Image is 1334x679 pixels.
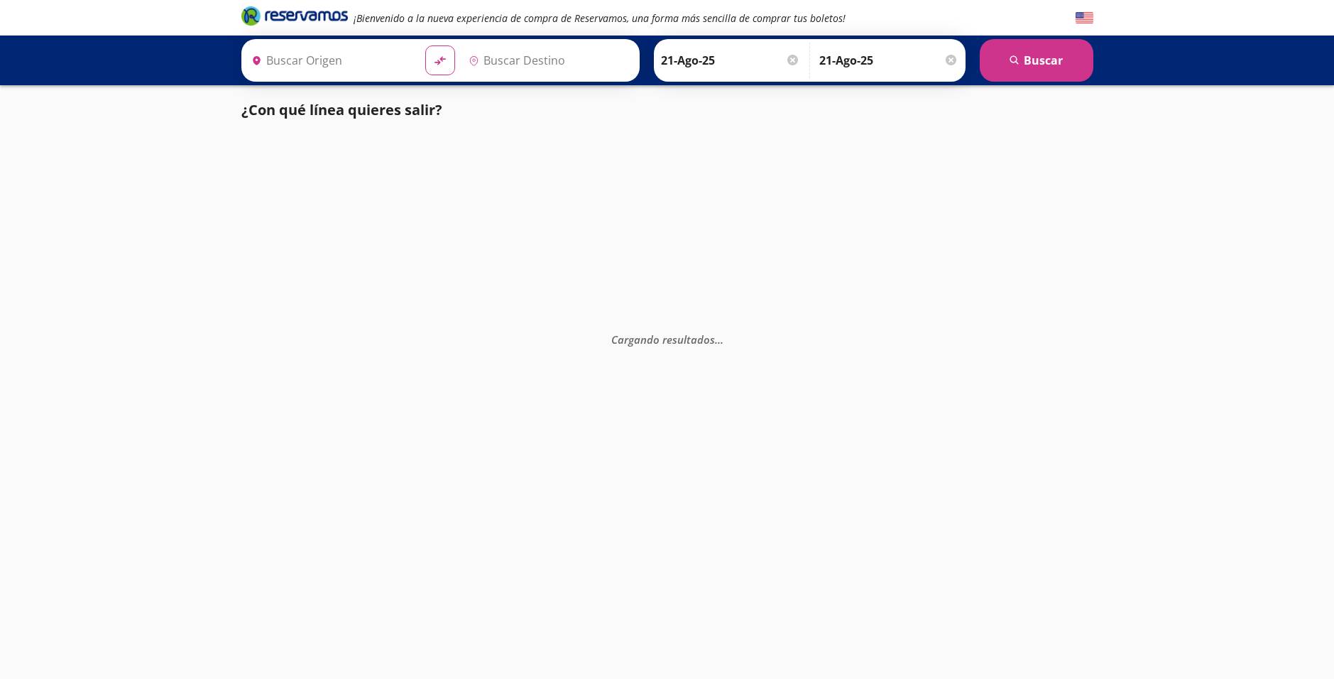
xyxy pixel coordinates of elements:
[1076,9,1093,27] button: English
[718,332,721,347] span: .
[819,43,958,78] input: Opcional
[980,39,1093,82] button: Buscar
[661,43,800,78] input: Elegir Fecha
[463,43,632,78] input: Buscar Destino
[354,11,846,25] em: ¡Bienvenido a la nueva experiencia de compra de Reservamos, una forma más sencilla de comprar tus...
[715,332,718,347] span: .
[721,332,723,347] span: .
[241,99,442,121] p: ¿Con qué línea quieres salir?
[246,43,415,78] input: Buscar Origen
[241,5,348,31] a: Brand Logo
[611,332,723,347] em: Cargando resultados
[241,5,348,26] i: Brand Logo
